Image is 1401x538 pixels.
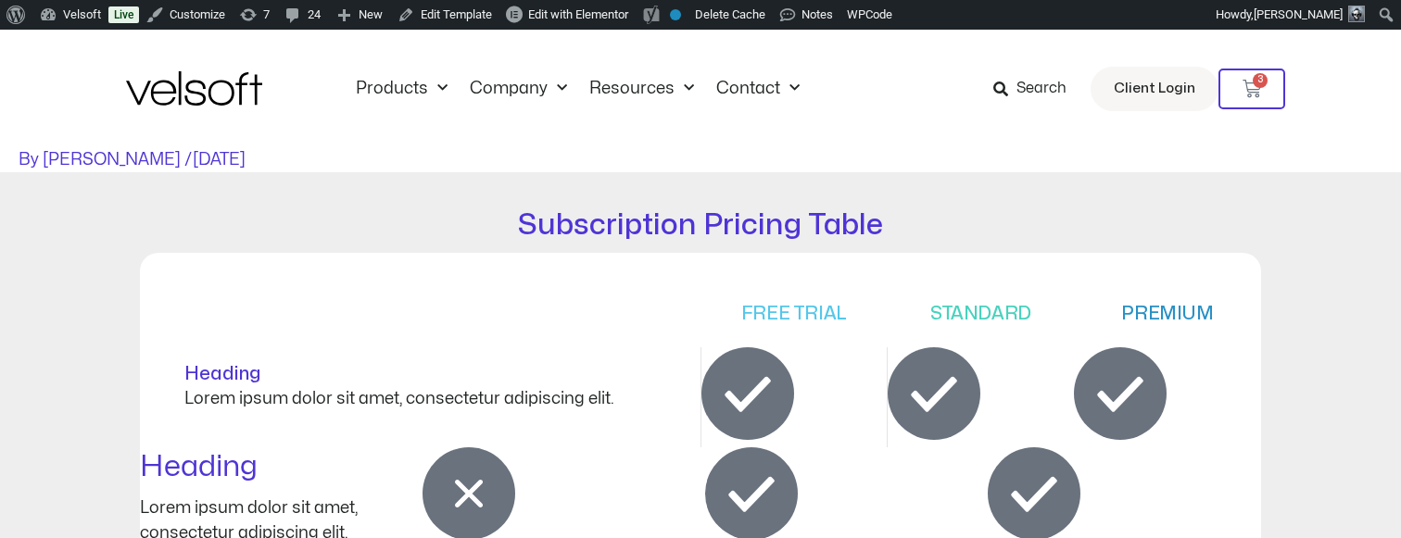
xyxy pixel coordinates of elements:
div: No index [670,9,681,20]
a: 3 [1218,69,1285,109]
div: FREE TRIAL [700,303,888,325]
h2: Heading [140,447,413,486]
div: Standard [888,303,1075,325]
a: CompanyMenu Toggle [459,79,578,99]
nav: Menu [345,79,811,99]
a: Client Login [1091,67,1218,111]
span: [DATE] [193,152,246,168]
img: Velsoft Training Materials [126,71,262,106]
span: Client Login [1114,77,1195,101]
span: 3 [1253,73,1268,88]
h2: Heading [184,362,656,386]
div: By / [19,148,1382,172]
h2: Subscription Pricing Table [140,206,1261,244]
span: Search [1016,77,1067,101]
a: ProductsMenu Toggle [345,79,459,99]
span: [PERSON_NAME] [43,152,181,168]
span: [PERSON_NAME] [1254,7,1343,21]
a: Live [108,6,139,23]
a: ResourcesMenu Toggle [578,79,705,99]
div: Premium [1074,303,1261,325]
a: ContactMenu Toggle [705,79,811,99]
a: [PERSON_NAME] [43,152,184,168]
span: Edit with Elementor [528,7,628,21]
a: Search [993,73,1079,105]
p: Lorem ipsum dolor sit amet, consectetur adipiscing elit. [184,386,656,411]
